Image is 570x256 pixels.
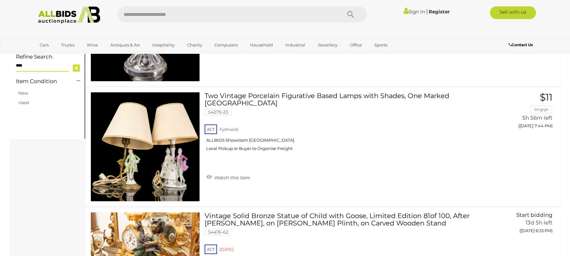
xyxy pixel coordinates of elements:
a: Hospitality [148,40,179,50]
span: $11 [540,91,553,103]
a: Wine [83,40,102,50]
a: Two Vintage Porcelain Figurative Based Lamps with Shades, One Marked [GEOGRAPHIC_DATA] 54279-23 A... [209,92,477,156]
a: New [18,90,28,96]
a: Register [429,9,450,15]
a: Cars [36,40,53,50]
a: Watch this item [205,172,252,182]
h4: Refine Search [16,54,84,60]
button: Search [335,6,367,22]
a: Computers [210,40,242,50]
a: Industrial [281,40,309,50]
a: Jewellery [314,40,342,50]
a: Office [346,40,366,50]
b: Contact Us [509,42,533,47]
a: Sell with us [490,6,536,19]
span: | [426,8,428,15]
a: Trucks [57,40,78,50]
a: Household [246,40,277,50]
a: Antiques & Art [106,40,144,50]
a: Contact Us [509,41,534,48]
h4: Item Condition [16,78,67,84]
img: Allbids.com.au [35,6,104,24]
a: Used [18,100,29,105]
span: Watch this item [213,175,250,181]
a: Sports [370,40,391,50]
a: [GEOGRAPHIC_DATA] [36,50,89,61]
img: 54279-23a.jpg [91,92,200,201]
a: $11 mrgnjn 5h 56m left ([DATE] 7:44 PM) [486,92,554,132]
a: Start bidding 13d 5h left ([DATE] 6:33 PM) [486,212,554,237]
a: Charity [183,40,206,50]
span: Start bidding [516,212,553,218]
a: Sign In [404,9,425,15]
